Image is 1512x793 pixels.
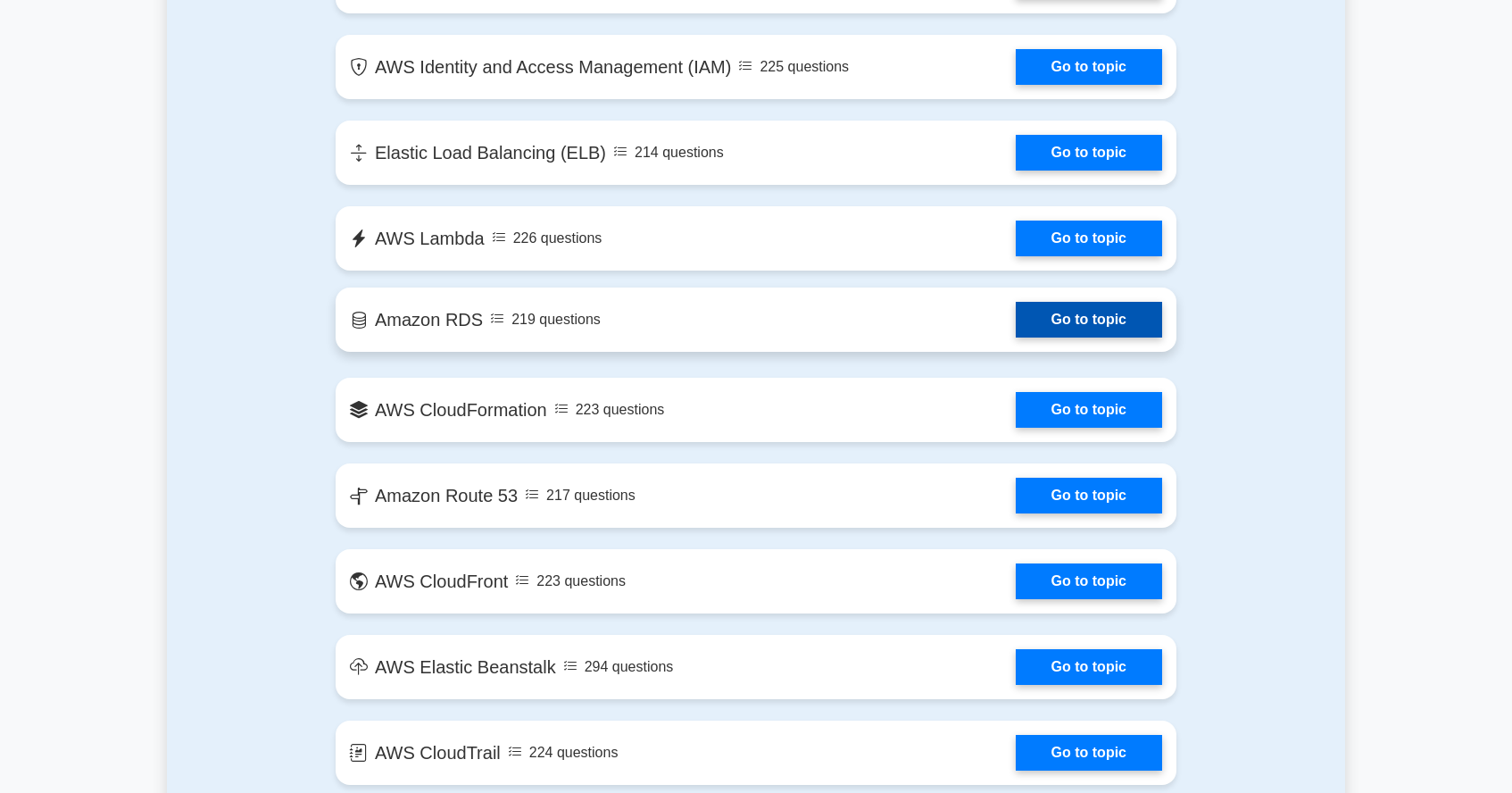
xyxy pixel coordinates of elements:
[1016,735,1162,771] a: Go to topic
[1016,135,1162,171] a: Go to topic
[1016,392,1162,428] a: Go to topic
[1016,649,1162,685] a: Go to topic
[1016,478,1162,513] a: Go to topic
[1016,49,1162,85] a: Go to topic
[1016,302,1162,338] a: Go to topic
[1016,221,1162,256] a: Go to topic
[1016,563,1162,599] a: Go to topic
